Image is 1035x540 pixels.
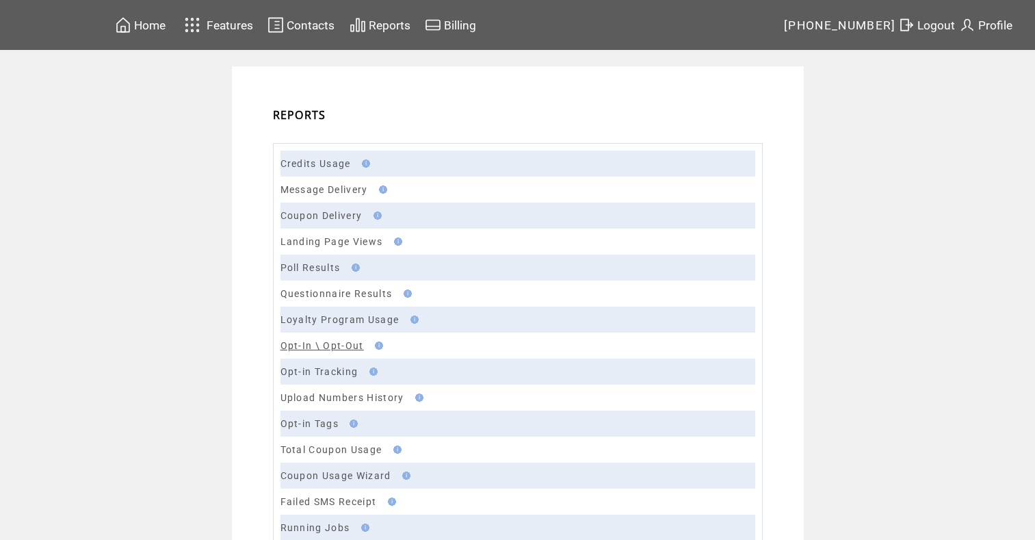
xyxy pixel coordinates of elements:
[348,263,360,272] img: help.gif
[280,444,382,455] a: Total Coupon Usage
[265,14,337,36] a: Contacts
[978,18,1012,32] span: Profile
[280,184,368,195] a: Message Delivery
[280,418,339,429] a: Opt-in Tags
[357,524,369,532] img: help.gif
[390,237,402,246] img: help.gif
[384,498,396,506] img: help.gif
[280,262,341,273] a: Poll Results
[280,210,363,221] a: Coupon Delivery
[280,314,399,325] a: Loyalty Program Usage
[444,18,476,32] span: Billing
[287,18,335,32] span: Contacts
[134,18,166,32] span: Home
[348,14,412,36] a: Reports
[280,470,391,481] a: Coupon Usage Wizard
[358,159,370,168] img: help.gif
[350,16,366,34] img: chart.svg
[115,16,131,34] img: home.svg
[406,316,419,324] img: help.gif
[896,14,957,36] a: Logout
[280,158,351,169] a: Credits Usage
[375,185,387,194] img: help.gif
[273,107,326,123] span: REPORTS
[425,16,441,34] img: creidtcard.svg
[371,342,383,350] img: help.gif
[369,18,410,32] span: Reports
[345,420,358,428] img: help.gif
[280,366,358,377] a: Opt-in Tracking
[280,392,404,403] a: Upload Numbers History
[280,340,364,351] a: Opt-In \ Opt-Out
[365,368,378,376] img: help.gif
[207,18,253,32] span: Features
[957,14,1014,36] a: Profile
[113,14,168,36] a: Home
[398,472,410,480] img: help.gif
[399,290,412,298] img: help.gif
[959,16,975,34] img: profile.svg
[280,236,383,247] a: Landing Page Views
[179,12,256,38] a: Features
[423,14,478,36] a: Billing
[280,522,350,533] a: Running Jobs
[411,394,423,402] img: help.gif
[369,211,382,220] img: help.gif
[181,14,205,36] img: features.svg
[917,18,955,32] span: Logout
[267,16,284,34] img: contacts.svg
[280,496,377,507] a: Failed SMS Receipt
[280,288,393,299] a: Questionnaire Results
[784,18,896,32] span: [PHONE_NUMBER]
[389,446,402,454] img: help.gif
[898,16,915,34] img: exit.svg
